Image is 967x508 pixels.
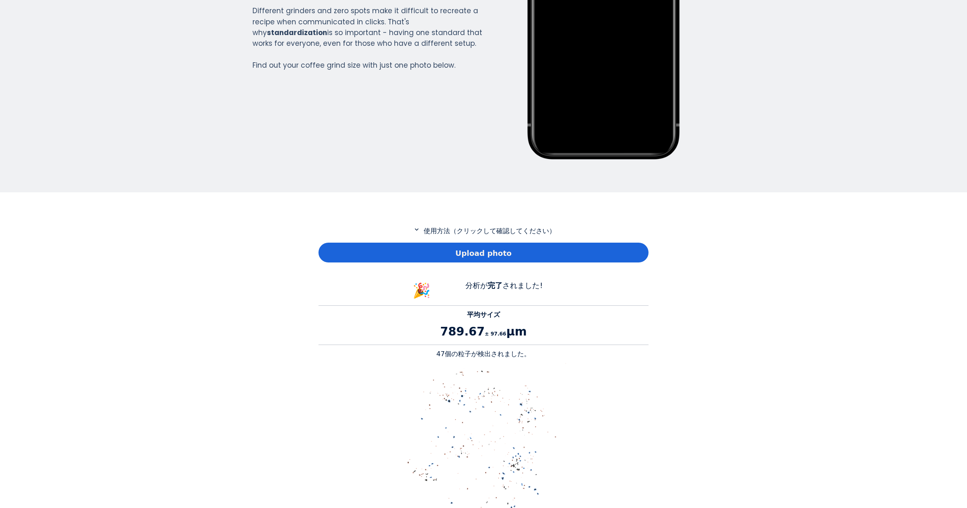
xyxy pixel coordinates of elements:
[455,248,512,259] span: Upload photo
[412,226,422,233] mat-icon: expand_more
[488,281,502,290] b: 完了
[413,282,431,299] span: 🎉
[318,310,649,320] p: 平均サイズ
[318,323,649,340] p: 789.67 μm
[267,28,327,38] strong: standardization
[318,226,649,236] p: 使用方法（クリックして確認してください）
[318,349,649,359] p: 47個の粒子が検出されました。
[442,280,566,302] div: 分析が されました!
[485,331,506,337] span: ± 97.66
